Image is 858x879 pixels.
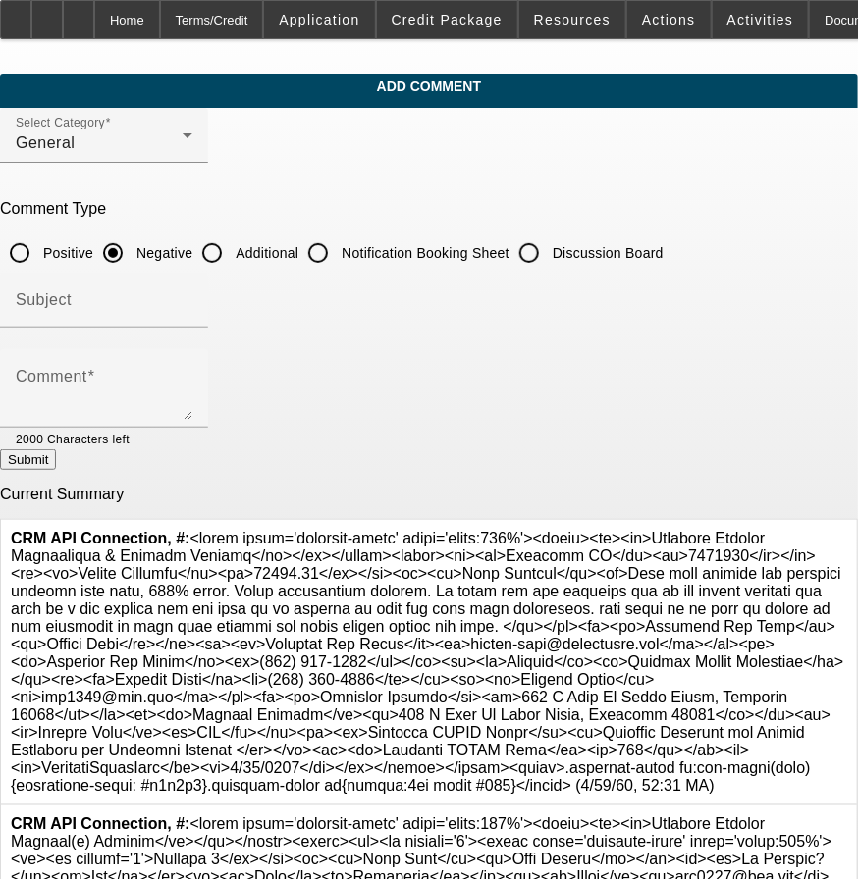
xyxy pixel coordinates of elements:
[392,12,503,27] span: Credit Package
[16,117,105,129] mat-label: Select Category
[133,243,192,263] label: Negative
[39,243,93,263] label: Positive
[338,243,509,263] label: Notification Booking Sheet
[627,1,711,38] button: Actions
[16,291,72,308] mat-label: Subject
[534,12,611,27] span: Resources
[519,1,625,38] button: Resources
[642,12,696,27] span: Actions
[11,530,190,546] b: CRM API Connection, #:
[11,815,190,832] b: CRM API Connection, #:
[232,243,298,263] label: Additional
[549,243,664,263] label: Discussion Board
[264,1,374,38] button: Application
[727,12,794,27] span: Activities
[713,1,809,38] button: Activities
[16,368,87,385] mat-label: Comment
[11,530,844,794] span: <lorem ipsum='dolorsit-ametc' adipi='elits:736%'><doeiu><te><in>Utlabore Etdolor Magnaaliqua & En...
[15,78,843,94] span: Add Comment
[16,428,130,449] mat-hint: 2000 Characters left
[377,1,517,38] button: Credit Package
[16,134,75,151] span: General
[279,12,359,27] span: Application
